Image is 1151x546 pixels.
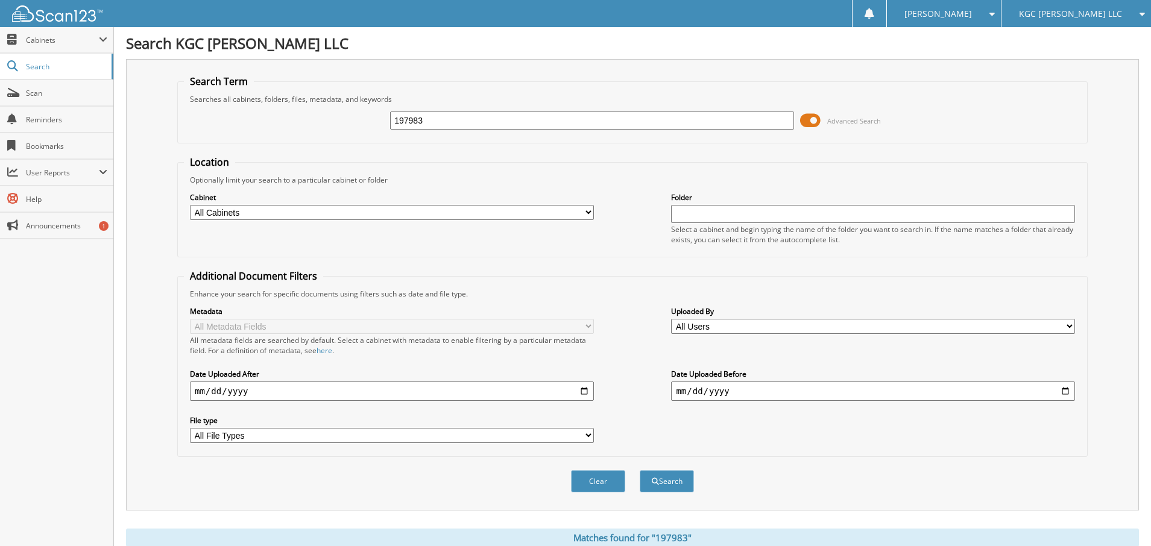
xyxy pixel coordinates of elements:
span: Cabinets [26,35,99,45]
div: Optionally limit your search to a particular cabinet or folder [184,175,1081,185]
span: Scan [26,88,107,98]
label: Uploaded By [671,306,1075,316]
span: KGC [PERSON_NAME] LLC [1019,10,1122,17]
button: Clear [571,470,625,492]
label: File type [190,415,594,425]
span: Reminders [26,115,107,125]
span: [PERSON_NAME] [904,10,972,17]
legend: Location [184,155,235,169]
label: Folder [671,192,1075,202]
button: Search [640,470,694,492]
input: start [190,381,594,401]
h1: Search KGC [PERSON_NAME] LLC [126,33,1139,53]
label: Date Uploaded Before [671,369,1075,379]
input: end [671,381,1075,401]
a: here [317,345,332,356]
label: Date Uploaded After [190,369,594,379]
span: Advanced Search [827,116,881,125]
div: Enhance your search for specific documents using filters such as date and file type. [184,289,1081,299]
legend: Search Term [184,75,254,88]
legend: Additional Document Filters [184,269,323,283]
span: Search [26,61,106,72]
div: All metadata fields are searched by default. Select a cabinet with metadata to enable filtering b... [190,335,594,356]
span: User Reports [26,168,99,178]
span: Bookmarks [26,141,107,151]
div: 1 [99,221,109,231]
label: Cabinet [190,192,594,202]
span: Help [26,194,107,204]
div: Select a cabinet and begin typing the name of the folder you want to search in. If the name match... [671,224,1075,245]
label: Metadata [190,306,594,316]
span: Announcements [26,221,107,231]
div: Searches all cabinets, folders, files, metadata, and keywords [184,94,1081,104]
img: scan123-logo-white.svg [12,5,102,22]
